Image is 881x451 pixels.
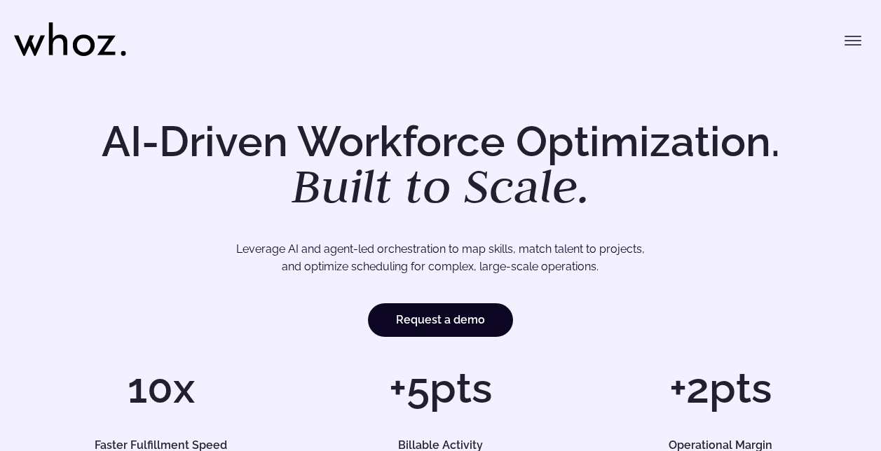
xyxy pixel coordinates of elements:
[41,440,280,451] h5: Faster Fulfillment Speed
[292,155,590,216] em: Built to Scale.
[82,120,800,210] h1: AI-Driven Workforce Optimization.
[321,440,560,451] h5: Billable Activity
[368,303,513,337] a: Request a demo
[28,367,294,409] h1: 10x
[601,440,840,451] h5: Operational Margin
[308,367,573,409] h1: +5pts
[587,367,853,409] h1: +2pts
[839,27,867,55] button: Toggle menu
[69,240,812,276] p: Leverage AI and agent-led orchestration to map skills, match talent to projects, and optimize sch...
